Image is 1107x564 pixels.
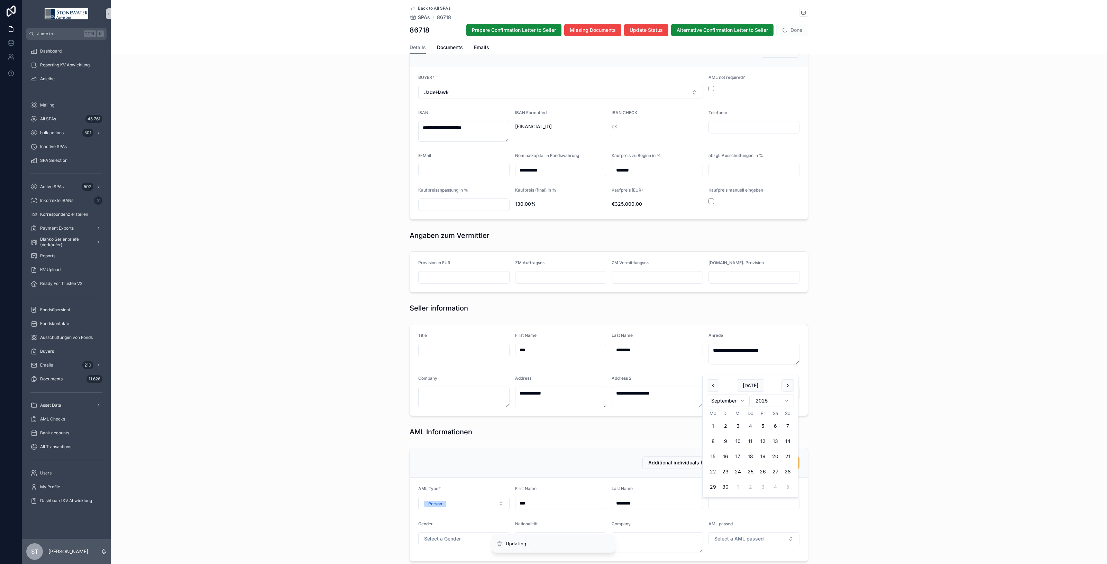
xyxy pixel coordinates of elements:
a: Fondsübersicht [26,304,107,316]
span: [DOMAIN_NAME]. Provision [708,260,764,265]
button: Select Button [418,532,510,545]
span: Emails [40,362,53,368]
a: My Profile [26,481,107,493]
a: All Transactions [26,441,107,453]
div: 210 [82,361,93,369]
a: AML Checks [26,413,107,425]
span: IBAN Formatted [515,110,547,115]
span: Last Name [612,486,633,491]
a: KV Upload [26,263,107,276]
span: Asset Data [40,403,61,408]
span: Missing Documents [570,27,616,34]
a: Ready For Trustee V2 [26,277,107,290]
span: First Name [515,486,537,491]
span: Telefonnr [708,110,728,115]
button: Select Button [708,532,800,545]
a: Active SPAs502 [26,181,107,193]
span: Buyers [40,349,54,354]
span: Company [418,376,437,381]
a: Asset Data [26,399,107,412]
p: [PERSON_NAME] [48,548,88,555]
a: Reporting KV Abwicklung [26,59,107,71]
span: IBAN CHECK [612,110,637,115]
button: Samstag, 4. Oktober 2025 [769,481,781,493]
button: Sonntag, 28. September 2025 [781,465,794,478]
span: Back to All SPAs [418,6,450,11]
span: Nominalkapital in Fondswährung [515,153,579,158]
a: Mailing [26,99,107,111]
button: Dienstag, 23. September 2025 [719,465,732,478]
div: Person [428,501,442,507]
button: Sonntag, 5. Oktober 2025 [781,481,794,493]
button: Additional individuals for AML check [642,456,740,469]
th: Mittwoch [732,410,744,417]
a: Korrespondenz erstellen [26,208,107,221]
div: 45.761 [85,115,102,123]
button: [DATE] [737,379,764,392]
span: Inkorrekte IBANs [40,198,73,203]
div: 501 [82,129,93,137]
div: 502 [82,183,93,191]
a: bulk actions501 [26,127,107,139]
span: All SPAs [40,116,56,122]
button: Mittwoch, 1. Oktober 2025 [732,481,744,493]
span: Gender [418,521,433,526]
table: September 2025 [707,410,794,493]
a: Anleihe [26,73,107,85]
button: Montag, 1. September 2025 [707,420,719,432]
span: Anrede [708,333,723,338]
a: Documents11.626 [26,373,107,385]
a: Payment Exports [26,222,107,234]
span: Documents [437,44,463,51]
button: Alternative Confirmation Letter to Seller [671,24,774,36]
button: Update Status [624,24,668,36]
span: ok [612,123,703,130]
button: Jump to...CtrlK [26,28,107,40]
span: Alternative Confirmation Letter to Seller [677,27,768,34]
span: JadeHawk [424,89,449,96]
span: ST [31,547,38,556]
button: Samstag, 20. September 2025 [769,450,781,463]
button: Dienstag, 2. September 2025 [719,420,732,432]
a: Details [410,41,426,54]
span: SPA Selection [40,158,67,163]
span: Fondsübersicht [40,307,70,313]
span: Company [612,521,631,526]
span: Additional individuals for AML check [648,459,734,466]
span: Nationalität [515,521,538,526]
h1: 86718 [410,25,430,35]
button: Dienstag, 9. September 2025 [719,435,732,447]
span: Select a AML passed [714,535,764,542]
div: scrollable content [22,40,111,516]
span: Details [410,44,426,51]
button: Donnerstag, 2. Oktober 2025 [744,481,757,493]
a: Inactive SPAs [26,140,107,153]
button: Montag, 29. September 2025 [707,481,719,493]
button: Freitag, 3. Oktober 2025 [757,481,769,493]
span: bulk actions [40,130,64,136]
span: Title [418,333,427,338]
a: Buyers [26,345,107,358]
span: [FINANCIAL_ID] [515,123,606,130]
span: Reporting KV Abwicklung [40,62,90,68]
th: Dienstag [719,410,732,417]
button: Freitag, 5. September 2025 [757,420,769,432]
span: Active SPAs [40,184,64,189]
button: Montag, 15. September 2025 [707,450,719,463]
a: 86718 [437,14,451,21]
button: Dienstag, 16. September 2025 [719,450,732,463]
th: Montag [707,410,719,417]
span: Kaufpreis zu Beginn in % [612,153,661,158]
span: Provision in EUR [418,260,450,265]
span: KV Upload [40,267,61,272]
a: Emails210 [26,359,107,371]
th: Samstag [769,410,781,417]
button: Donnerstag, 18. September 2025 [744,450,757,463]
span: Kaufpreis (final) in % [515,187,556,193]
span: €325.000,00 [612,201,703,207]
button: Freitag, 19. September 2025 [757,450,769,463]
a: Inkorrekte IBANs2 [26,194,107,207]
a: Blanko Serienbriefe (Verkäufer) [26,236,107,248]
span: Kaufpreisanpassung in % [418,187,468,193]
button: Freitag, 12. September 2025 [757,435,769,447]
